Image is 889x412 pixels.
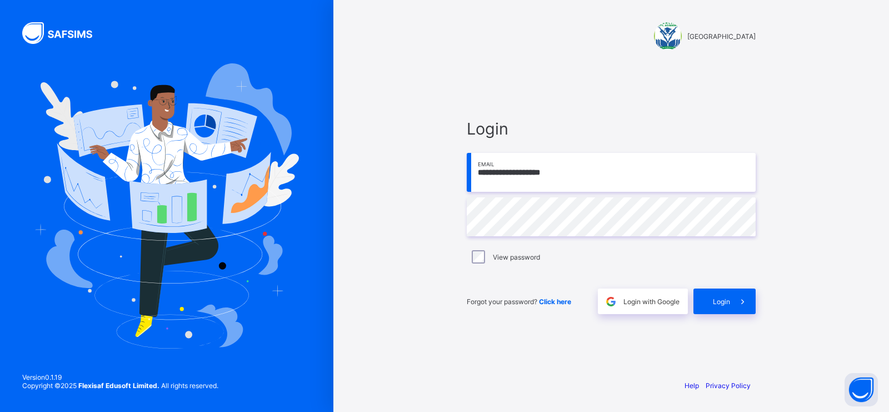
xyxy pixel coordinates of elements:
[78,381,159,390] strong: Flexisaf Edusoft Limited.
[605,295,617,308] img: google.396cfc9801f0270233282035f929180a.svg
[34,63,299,348] img: Hero Image
[467,297,571,306] span: Forgot your password?
[713,297,730,306] span: Login
[539,297,571,306] a: Click here
[845,373,878,406] button: Open asap
[493,253,540,261] label: View password
[706,381,751,390] a: Privacy Policy
[687,32,756,41] span: [GEOGRAPHIC_DATA]
[22,381,218,390] span: Copyright © 2025 All rights reserved.
[22,373,218,381] span: Version 0.1.19
[623,297,680,306] span: Login with Google
[467,119,756,138] span: Login
[685,381,699,390] a: Help
[22,22,106,44] img: SAFSIMS Logo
